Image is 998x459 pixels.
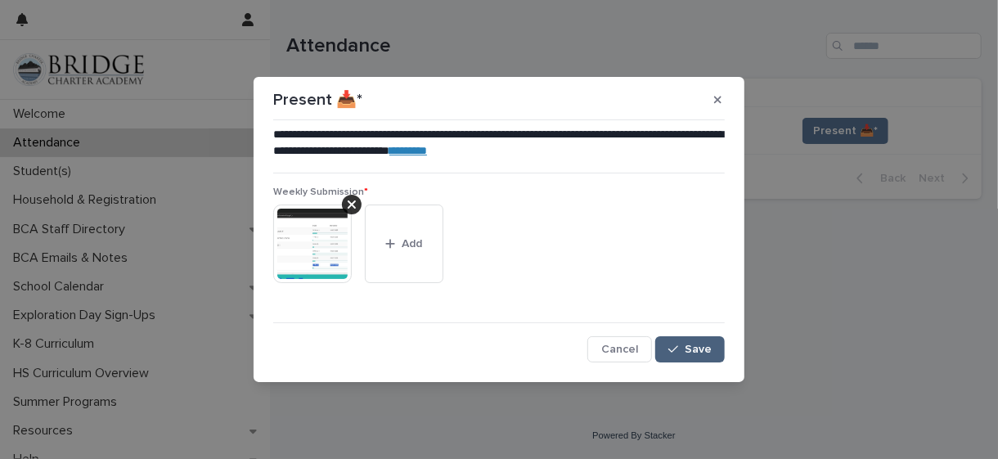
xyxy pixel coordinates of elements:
[365,205,443,283] button: Add
[685,344,712,355] span: Save
[587,336,652,362] button: Cancel
[601,344,638,355] span: Cancel
[402,238,423,250] span: Add
[273,90,362,110] p: Present 📥*
[273,187,368,197] span: Weekly Submission
[655,336,725,362] button: Save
